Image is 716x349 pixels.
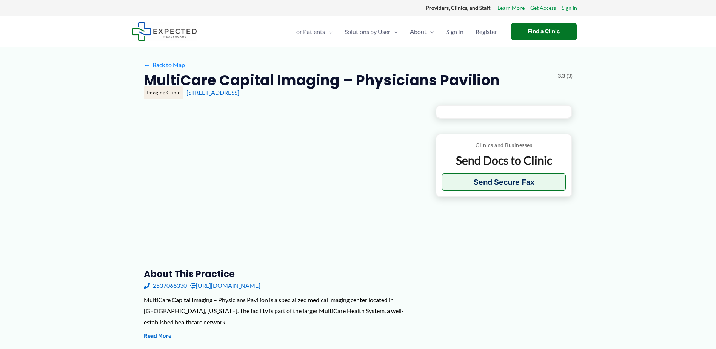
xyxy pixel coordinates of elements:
[446,19,463,45] span: Sign In
[144,280,187,291] a: 2537066330
[144,332,171,341] button: Read More
[345,19,390,45] span: Solutions by User
[339,19,404,45] a: Solutions by UserMenu Toggle
[497,3,525,13] a: Learn More
[476,19,497,45] span: Register
[293,19,325,45] span: For Patients
[442,140,566,150] p: Clinics and Businesses
[144,59,185,71] a: ←Back to Map
[562,3,577,13] a: Sign In
[144,294,423,328] div: MultiCare Capital Imaging – Physicians Pavilion is a specialized medical imaging center located i...
[325,19,333,45] span: Menu Toggle
[186,89,239,96] a: [STREET_ADDRESS]
[132,22,197,41] img: Expected Healthcare Logo - side, dark font, small
[511,23,577,40] a: Find a Clinic
[144,268,423,280] h3: About this practice
[426,5,492,11] strong: Providers, Clinics, and Staff:
[530,3,556,13] a: Get Access
[567,71,573,81] span: (3)
[442,173,566,191] button: Send Secure Fax
[144,61,151,68] span: ←
[410,19,427,45] span: About
[427,19,434,45] span: Menu Toggle
[287,19,339,45] a: For PatientsMenu Toggle
[144,71,500,90] h2: MultiCare Capital Imaging – Physicians Pavilion
[558,71,565,81] span: 3.3
[144,86,183,99] div: Imaging Clinic
[442,153,566,168] p: Send Docs to Clinic
[190,280,260,291] a: [URL][DOMAIN_NAME]
[440,19,470,45] a: Sign In
[287,19,503,45] nav: Primary Site Navigation
[404,19,440,45] a: AboutMenu Toggle
[470,19,503,45] a: Register
[390,19,398,45] span: Menu Toggle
